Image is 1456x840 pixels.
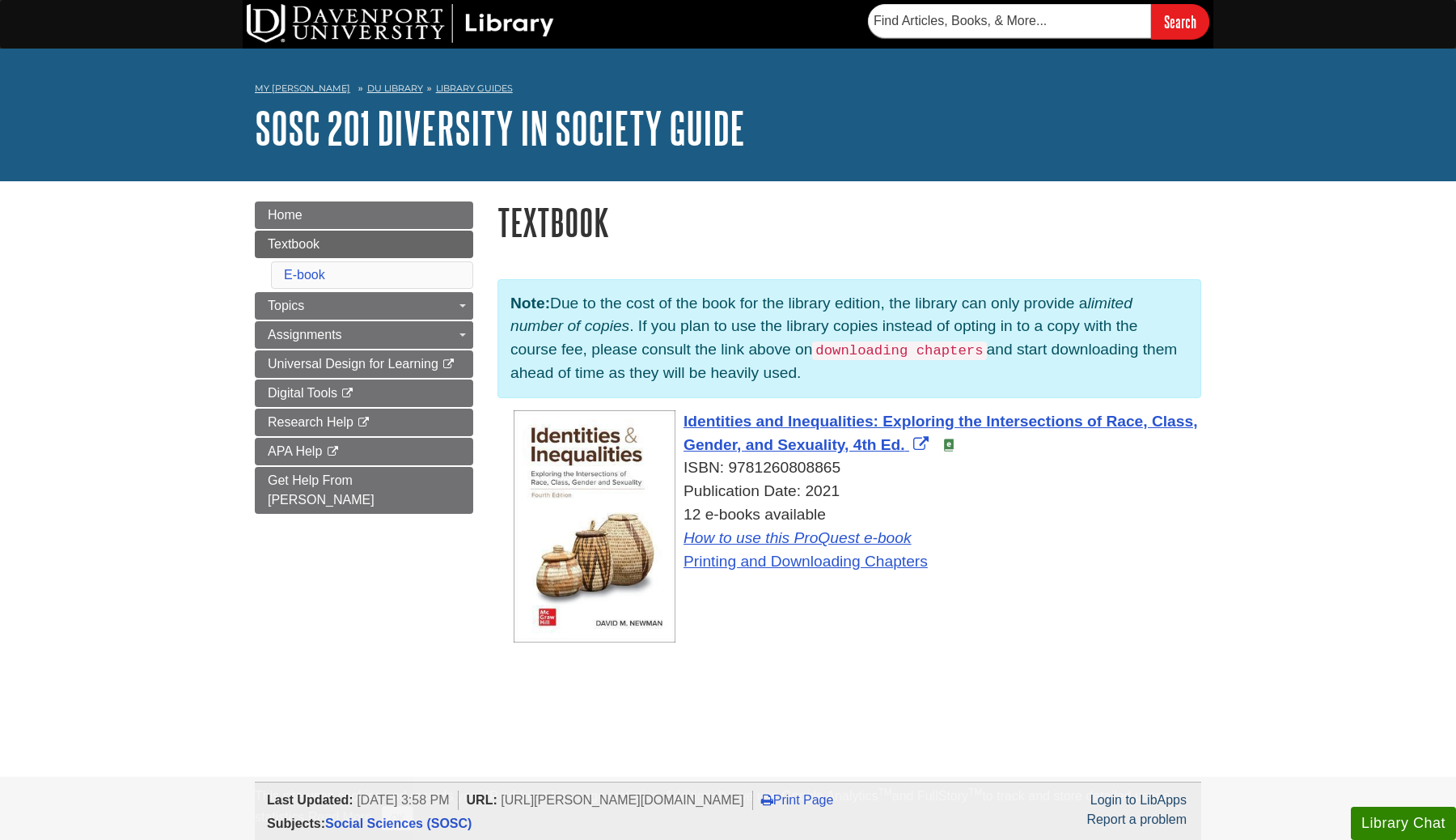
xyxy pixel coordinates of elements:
[268,237,320,251] span: Textbook
[255,78,1201,104] nav: breadcrumb
[268,386,337,400] span: Digital Tools
[1351,807,1456,840] button: Library Chat
[268,328,342,342] span: Assignments
[684,413,1197,453] a: Link opens in new window
[308,810,372,824] a: Read More
[436,83,513,94] a: Library Guides
[684,553,928,570] a: Printing and Downloading Chapters
[497,279,1201,398] p: Due to the cost of the book for the library edition, the library can only provide a . If you plan...
[968,787,982,798] sup: TM
[514,456,1201,480] div: ISBN: 9781260808865
[868,4,1209,39] form: Searches DU Library's articles, books, and more
[514,480,1201,503] div: Publication Date: 2021
[514,410,675,643] img: Cover Art
[268,208,303,222] span: Home
[510,295,1132,335] em: limited number of copies
[497,202,1201,243] h1: Textbook
[255,292,473,320] a: Topics
[326,447,340,457] i: This link opens in a new window
[255,231,473,258] a: Textbook
[1151,4,1209,39] input: Search
[812,342,986,360] code: downloading chapters
[255,202,473,514] div: Guide Page Menu
[255,787,1201,830] div: This site uses cookies and records your IP address for usage statistics. Additionally, we use Goo...
[247,4,554,43] img: DU Library
[255,103,745,153] a: SOSC 201 Diversity in Society Guide
[684,413,1197,453] span: Identities and Inequalities: Exploring the Intersections of Race, Class, Gender, and Sexuality, 4...
[255,202,473,229] a: Home
[268,299,304,312] span: Topics
[255,467,473,514] a: Get Help From [PERSON_NAME]
[255,380,473,407] a: Digital Tools
[255,321,473,349] a: Assignments
[255,438,473,465] a: APA Help
[510,295,550,312] strong: Note:
[268,415,353,429] span: Research Help
[268,357,438,371] span: Universal Design for Learning
[878,787,891,798] sup: TM
[255,82,350,95] a: My [PERSON_NAME]
[341,388,354,399] i: This link opens in a new window
[684,529,912,546] a: How to use this ProQuest e-book
[255,409,473,436] a: Research Help
[268,444,322,458] span: APA Help
[284,268,325,282] a: E-book
[382,806,413,830] button: Close
[514,503,1201,573] div: 12 e-books available
[367,83,423,94] a: DU Library
[942,439,955,452] img: e-Book
[255,350,473,378] a: Universal Design for Learning
[268,473,375,507] span: Get Help From [PERSON_NAME]
[442,359,455,370] i: This link opens in a new window
[868,4,1151,38] input: Find Articles, Books, & More...
[357,418,370,428] i: This link opens in a new window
